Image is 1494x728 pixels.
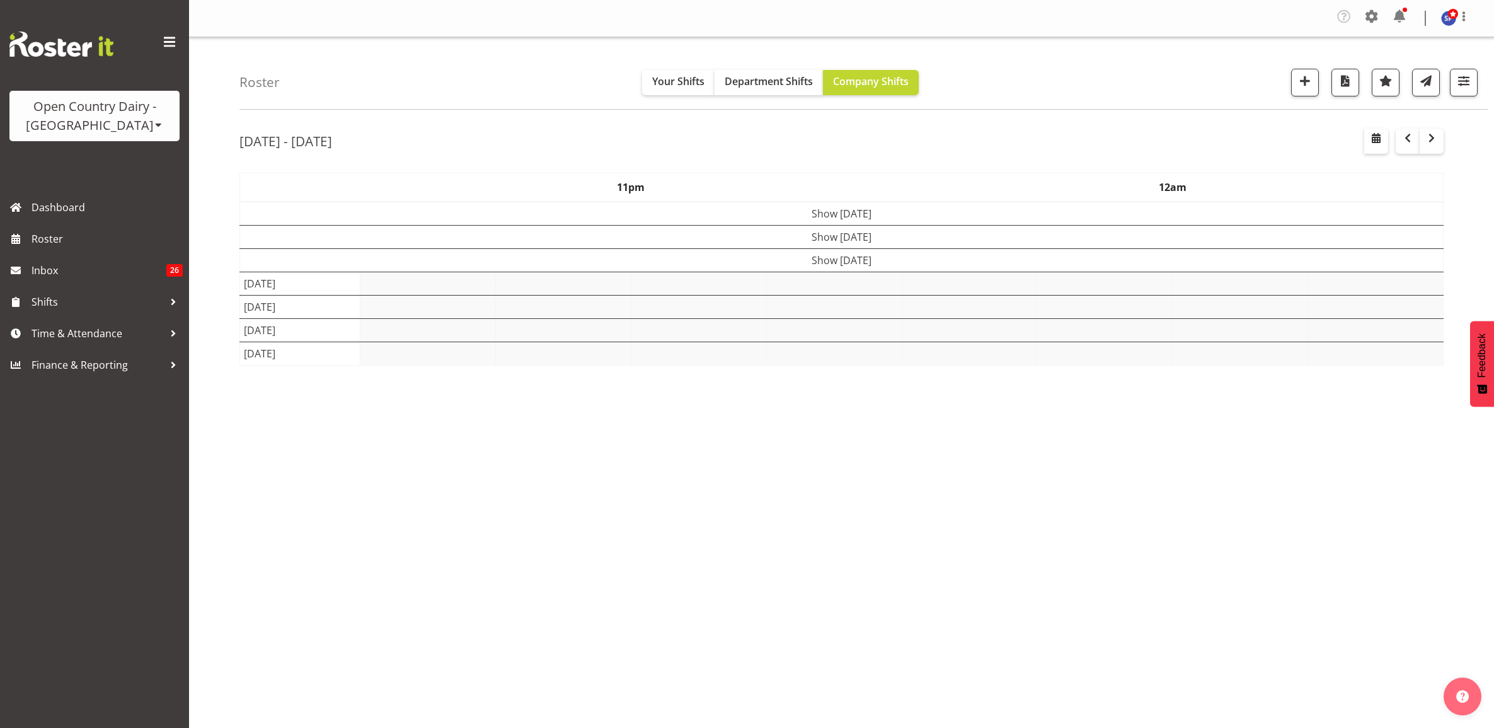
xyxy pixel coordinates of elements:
[1456,690,1469,703] img: help-xxl-2.png
[715,70,823,95] button: Department Shifts
[32,229,183,248] span: Roster
[240,272,360,296] td: [DATE]
[239,75,280,90] h4: Roster
[22,97,167,135] div: Open Country Dairy - [GEOGRAPHIC_DATA]
[1331,69,1359,96] button: Download a PDF of the roster according to the set date range.
[1291,69,1319,96] button: Add a new shift
[1450,69,1478,96] button: Filter Shifts
[360,173,902,202] th: 11pm
[240,296,360,319] td: [DATE]
[240,319,360,342] td: [DATE]
[1412,69,1440,96] button: Send a list of all shifts for the selected filtered period to all rostered employees.
[9,32,113,57] img: Rosterit website logo
[725,74,813,88] span: Department Shifts
[32,198,183,217] span: Dashboard
[1476,333,1488,378] span: Feedback
[823,70,919,95] button: Company Shifts
[902,173,1444,202] th: 12am
[32,324,164,343] span: Time & Attendance
[652,74,704,88] span: Your Shifts
[32,261,166,280] span: Inbox
[240,249,1444,272] td: Show [DATE]
[1441,11,1456,26] img: smt-planning7541.jpg
[642,70,715,95] button: Your Shifts
[32,292,164,311] span: Shifts
[239,133,332,149] h2: [DATE] - [DATE]
[833,74,909,88] span: Company Shifts
[1470,321,1494,407] button: Feedback - Show survey
[1372,69,1399,96] button: Highlight an important date within the roster.
[240,226,1444,249] td: Show [DATE]
[32,355,164,374] span: Finance & Reporting
[240,202,1444,226] td: Show [DATE]
[240,342,360,366] td: [DATE]
[166,264,183,277] span: 26
[1364,129,1388,154] button: Select a specific date within the roster.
